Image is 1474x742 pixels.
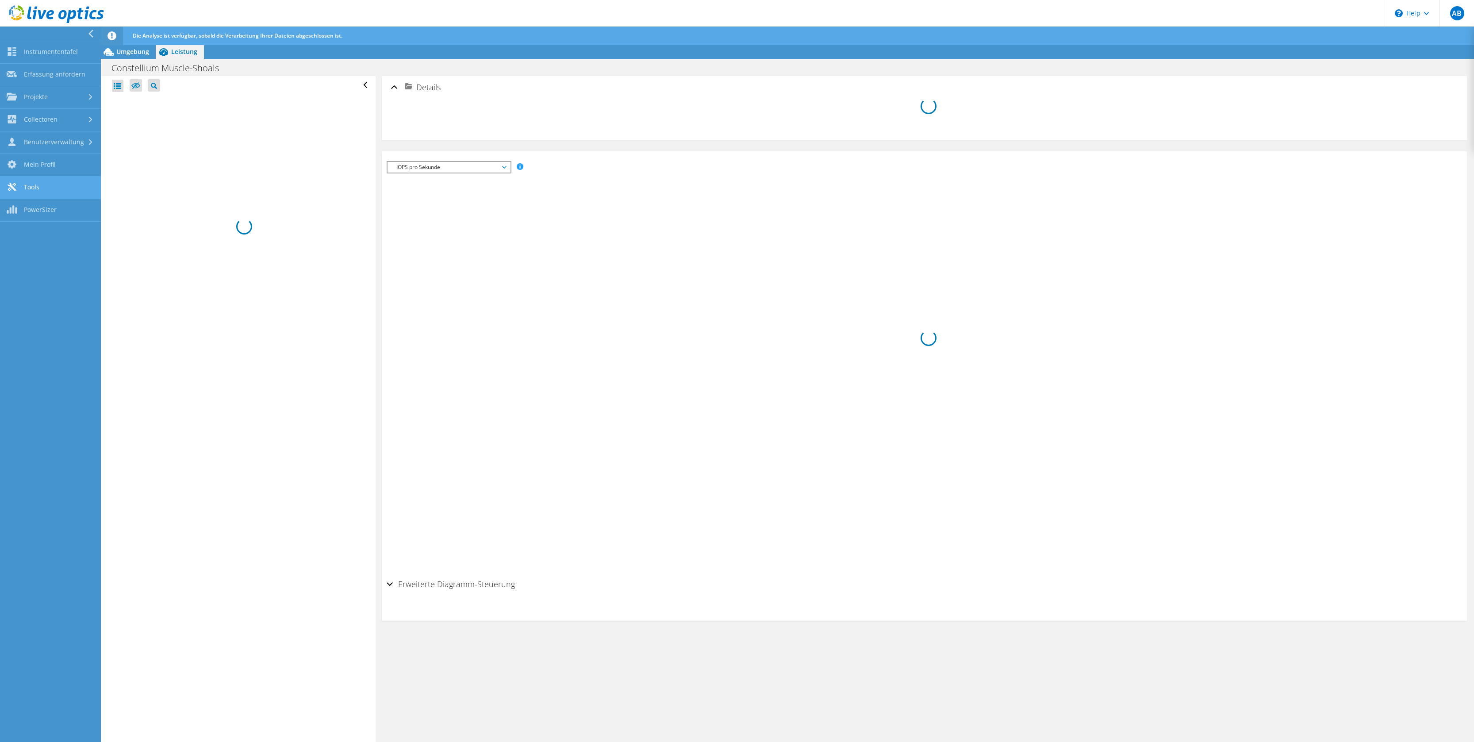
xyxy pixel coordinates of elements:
span: Leistung [171,47,197,56]
span: Umgebung [116,47,149,56]
span: IOPS pro Sekunde [392,162,506,173]
span: Die Analyse ist verfügbar, sobald die Verarbeitung Ihrer Dateien abgeschlossen ist. [133,32,342,39]
h1: Constellium Muscle-Shoals [107,63,233,73]
span: AB [1450,6,1464,20]
h2: Erweiterte Diagramm-Steuerung [387,575,515,593]
span: Details [416,82,441,92]
svg: \n [1395,9,1403,17]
